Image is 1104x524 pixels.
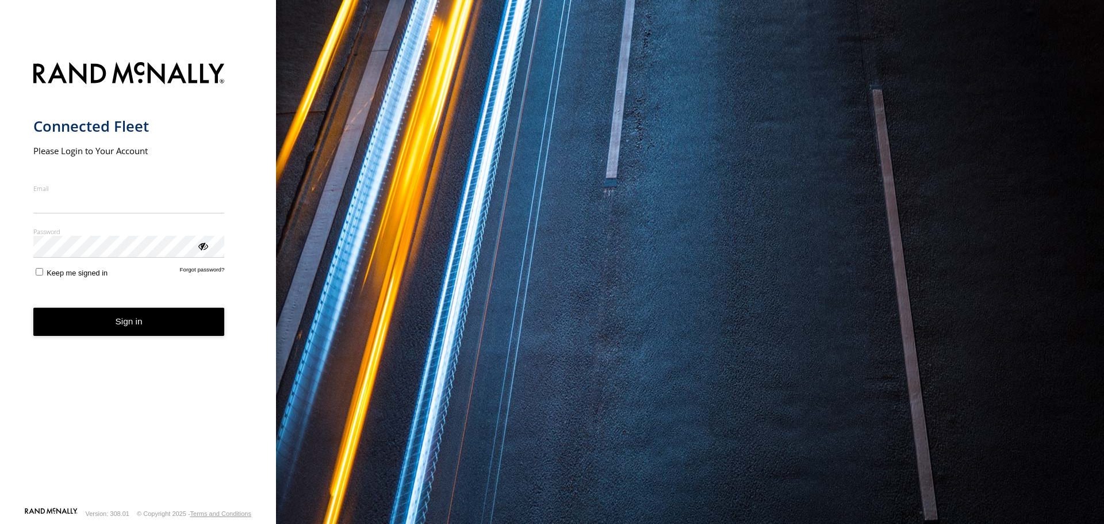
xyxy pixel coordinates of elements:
img: Rand McNally [33,60,225,89]
a: Visit our Website [25,508,78,519]
h2: Please Login to Your Account [33,145,225,156]
input: Keep me signed in [36,268,43,276]
label: Password [33,227,225,236]
form: main [33,55,243,507]
a: Forgot password? [180,266,225,277]
div: Version: 308.01 [86,510,129,517]
div: © Copyright 2025 - [137,510,251,517]
label: Email [33,184,225,193]
h1: Connected Fleet [33,117,225,136]
a: Terms and Conditions [190,510,251,517]
span: Keep me signed in [47,269,108,277]
div: ViewPassword [197,240,208,251]
button: Sign in [33,308,225,336]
